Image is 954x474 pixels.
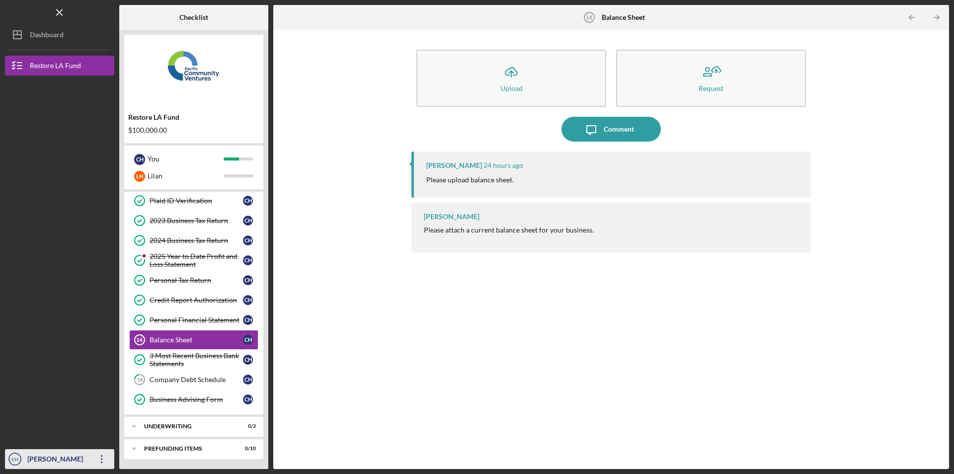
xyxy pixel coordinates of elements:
[179,13,208,21] b: Checklist
[150,217,243,225] div: 2023 Business Tax Return
[150,252,243,268] div: 2025 Year to Date Profit and Loss Statement
[602,13,645,21] b: Balance Sheet
[129,350,258,370] a: 3 Most Recent Business Bank StatementsCH
[243,335,253,345] div: C H
[144,446,231,452] div: Prefunding Items
[243,375,253,385] div: C H
[5,449,114,469] button: CH[PERSON_NAME]
[243,196,253,206] div: C H
[129,330,258,350] a: 14Balance SheetCH
[134,154,145,165] div: C H
[561,117,661,142] button: Comment
[129,231,258,250] a: 2024 Business Tax ReturnCH
[128,126,259,134] div: $100,000.00
[150,376,243,384] div: Company Debt Schedule
[243,395,253,404] div: C H
[416,50,606,107] button: Upload
[148,167,224,184] div: Lilan
[129,310,258,330] a: Personal Financial StatementCH
[25,449,89,472] div: [PERSON_NAME]
[137,377,143,383] tspan: 16
[128,113,259,121] div: Restore LA Fund
[243,255,253,265] div: C H
[129,250,258,270] a: 2025 Year to Date Profit and Loss StatementCH
[500,84,523,92] div: Upload
[238,446,256,452] div: 0 / 10
[129,211,258,231] a: 2023 Business Tax ReturnCH
[699,84,723,92] div: Request
[243,236,253,245] div: C H
[124,40,263,99] img: Product logo
[604,117,634,142] div: Comment
[11,457,18,462] text: CH
[150,316,243,324] div: Personal Financial Statement
[5,25,114,45] button: Dashboard
[150,395,243,403] div: Business Advising Form
[243,295,253,305] div: C H
[150,352,243,368] div: 3 Most Recent Business Bank Statements
[243,216,253,226] div: C H
[30,25,64,47] div: Dashboard
[424,226,594,234] div: Please attach a current balance sheet for your business.
[5,56,114,76] button: Restore LA Fund
[129,270,258,290] a: Personal Tax ReturnCH
[426,174,514,185] p: Please upload balance sheet.
[243,315,253,325] div: C H
[586,14,593,20] tspan: 14
[129,191,258,211] a: Plaid ID VerificationCH
[148,151,224,167] div: You
[243,355,253,365] div: C H
[30,56,81,78] div: Restore LA Fund
[129,290,258,310] a: Credit Report AuthorizationCH
[129,370,258,390] a: 16Company Debt ScheduleCH
[150,336,243,344] div: Balance Sheet
[150,296,243,304] div: Credit Report Authorization
[150,197,243,205] div: Plaid ID Verification
[238,423,256,429] div: 0 / 3
[144,423,231,429] div: Underwriting
[616,50,806,107] button: Request
[134,171,145,182] div: L H
[426,161,482,169] div: [PERSON_NAME]
[243,275,253,285] div: C H
[150,237,243,244] div: 2024 Business Tax Return
[136,337,143,343] tspan: 14
[424,213,479,221] div: [PERSON_NAME]
[150,276,243,284] div: Personal Tax Return
[483,161,523,169] time: 2025-10-09 19:25
[129,390,258,409] a: Business Advising FormCH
